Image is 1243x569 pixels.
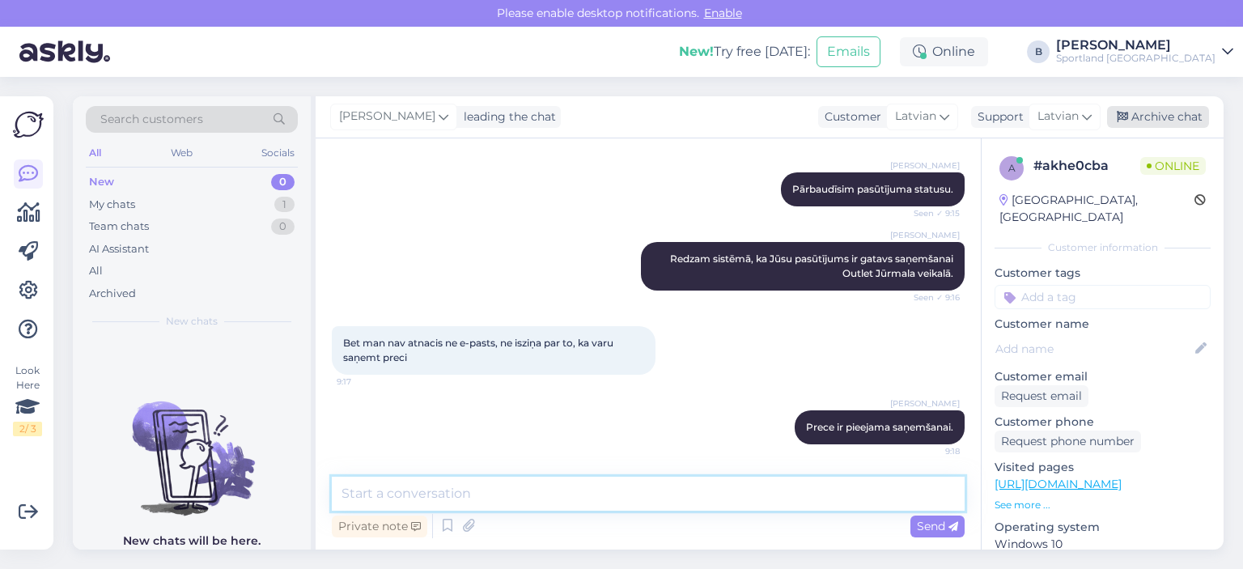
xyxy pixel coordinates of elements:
[13,422,42,436] div: 2 / 3
[339,108,435,125] span: [PERSON_NAME]
[274,197,295,213] div: 1
[271,174,295,190] div: 0
[995,477,1122,491] a: [URL][DOMAIN_NAME]
[1056,39,1233,65] a: [PERSON_NAME]Sportland [GEOGRAPHIC_DATA]
[971,108,1024,125] div: Support
[100,111,203,128] span: Search customers
[337,376,397,388] span: 9:17
[89,263,103,279] div: All
[899,207,960,219] span: Seen ✓ 9:15
[1107,106,1209,128] div: Archive chat
[995,368,1211,385] p: Customer email
[123,533,261,550] p: New chats will be here.
[890,397,960,410] span: [PERSON_NAME]
[995,459,1211,476] p: Visited pages
[89,219,149,235] div: Team chats
[995,285,1211,309] input: Add a tag
[1027,40,1050,63] div: B
[1056,52,1215,65] div: Sportland [GEOGRAPHIC_DATA]
[995,431,1141,452] div: Request phone number
[343,337,616,363] span: Bet man nav atnacis ne e-pasts, ne isziņa par to, ka varu saņemt preci
[1140,157,1206,175] span: Online
[86,142,104,163] div: All
[995,316,1211,333] p: Customer name
[271,219,295,235] div: 0
[995,240,1211,255] div: Customer information
[899,445,960,457] span: 9:18
[995,519,1211,536] p: Operating system
[895,108,936,125] span: Latvian
[995,340,1192,358] input: Add name
[900,37,988,66] div: Online
[995,414,1211,431] p: Customer phone
[13,109,44,140] img: Askly Logo
[999,192,1194,226] div: [GEOGRAPHIC_DATA], [GEOGRAPHIC_DATA]
[1033,156,1140,176] div: # akhe0cba
[995,265,1211,282] p: Customer tags
[89,174,114,190] div: New
[332,516,427,537] div: Private note
[679,44,714,59] b: New!
[1008,162,1016,174] span: a
[890,229,960,241] span: [PERSON_NAME]
[73,372,311,518] img: No chats
[995,536,1211,553] p: Windows 10
[679,42,810,62] div: Try free [DATE]:
[168,142,196,163] div: Web
[699,6,747,20] span: Enable
[166,314,218,329] span: New chats
[806,421,953,433] span: Prece ir pieejama saņemšanai.
[792,183,953,195] span: Pārbaudīsim pasūtījuma statusu.
[1056,39,1215,52] div: [PERSON_NAME]
[817,36,880,67] button: Emails
[890,159,960,172] span: [PERSON_NAME]
[89,241,149,257] div: AI Assistant
[457,108,556,125] div: leading the chat
[258,142,298,163] div: Socials
[89,197,135,213] div: My chats
[818,108,881,125] div: Customer
[899,291,960,304] span: Seen ✓ 9:16
[917,519,958,533] span: Send
[13,363,42,436] div: Look Here
[1037,108,1079,125] span: Latvian
[670,253,956,279] span: Redzam sistēmā, ka Jūsu pasūtījums ir gatavs saņemšanai Outlet Jūrmala veikalā.
[995,498,1211,512] p: See more ...
[89,286,136,302] div: Archived
[995,385,1088,407] div: Request email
